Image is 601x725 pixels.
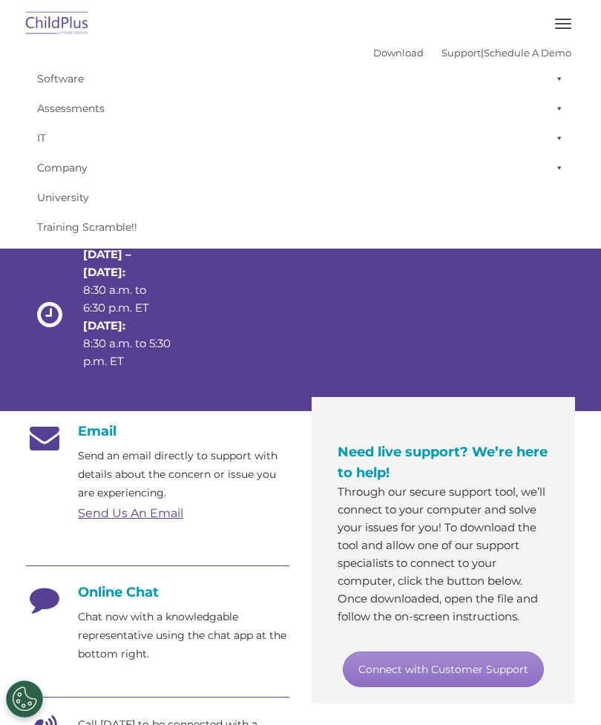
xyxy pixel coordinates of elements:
img: ChildPlus by Procare Solutions [22,7,92,42]
a: Software [30,64,571,94]
p: Chat now with a knowledgable representative using the chat app at the bottom right. [78,608,289,663]
a: University [30,183,571,212]
a: IT [30,123,571,153]
a: Download [373,47,424,59]
h4: Email [26,423,289,439]
strong: [DATE]: [83,318,125,332]
a: Support [441,47,481,59]
font: | [373,47,571,59]
a: Assessments [30,94,571,123]
p: Through our secure support tool, we’ll connect to your computer and solve your issues for you! To... [338,483,549,626]
span: Need live support? We’re here to help! [338,444,548,481]
a: Training Scramble!! [30,212,571,242]
p: 8:30 a.m. to 6:30 p.m. ET 8:30 a.m. to 5:30 p.m. ET [83,246,171,370]
a: Connect with Customer Support [343,652,544,687]
a: Company [30,153,571,183]
button: Cookies Settings [6,680,43,718]
p: Send an email directly to support with details about the concern or issue you are experiencing. [78,447,289,502]
h4: Online Chat [26,584,289,600]
a: Send Us An Email [78,506,183,520]
a: Schedule A Demo [484,47,571,59]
